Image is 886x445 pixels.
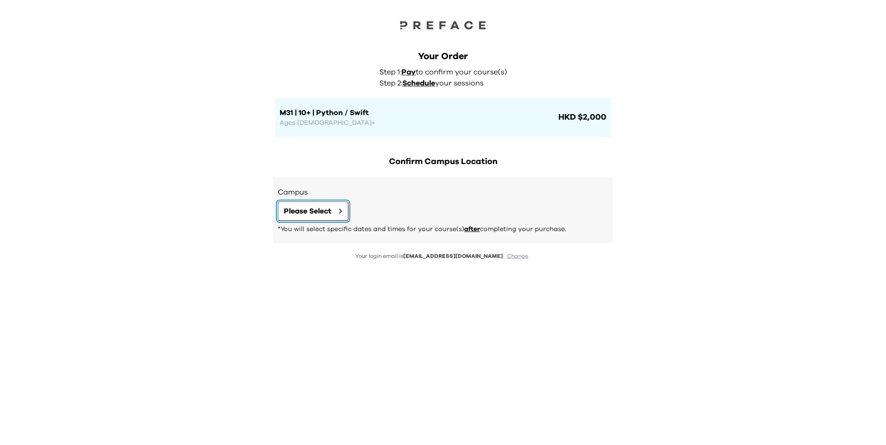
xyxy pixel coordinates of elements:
span: after [464,226,480,232]
img: Preface Logo [397,18,489,31]
p: Step 1: to confirm your course(s) [379,67,512,78]
span: [EMAIL_ADDRESS][DOMAIN_NAME] [403,253,503,259]
button: Change [504,252,531,260]
p: Your login email is [273,252,613,260]
p: Ages [DEMOGRAPHIC_DATA]+ [280,118,557,128]
h1: M31 | 10+ | Python / Swift [280,107,557,118]
h3: Campus [278,187,608,198]
span: Please Select [284,206,331,217]
p: Step 2: your sessions [379,78,512,89]
span: Schedule [402,79,435,87]
h2: Confirm Campus Location [273,155,613,168]
span: Pay [401,68,416,76]
p: *You will select specific dates and times for your course(s) completing your purchase. [278,225,608,234]
span: HKD $2,000 [557,111,606,124]
div: Your Order [275,50,611,63]
button: Please Select [278,201,348,221]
